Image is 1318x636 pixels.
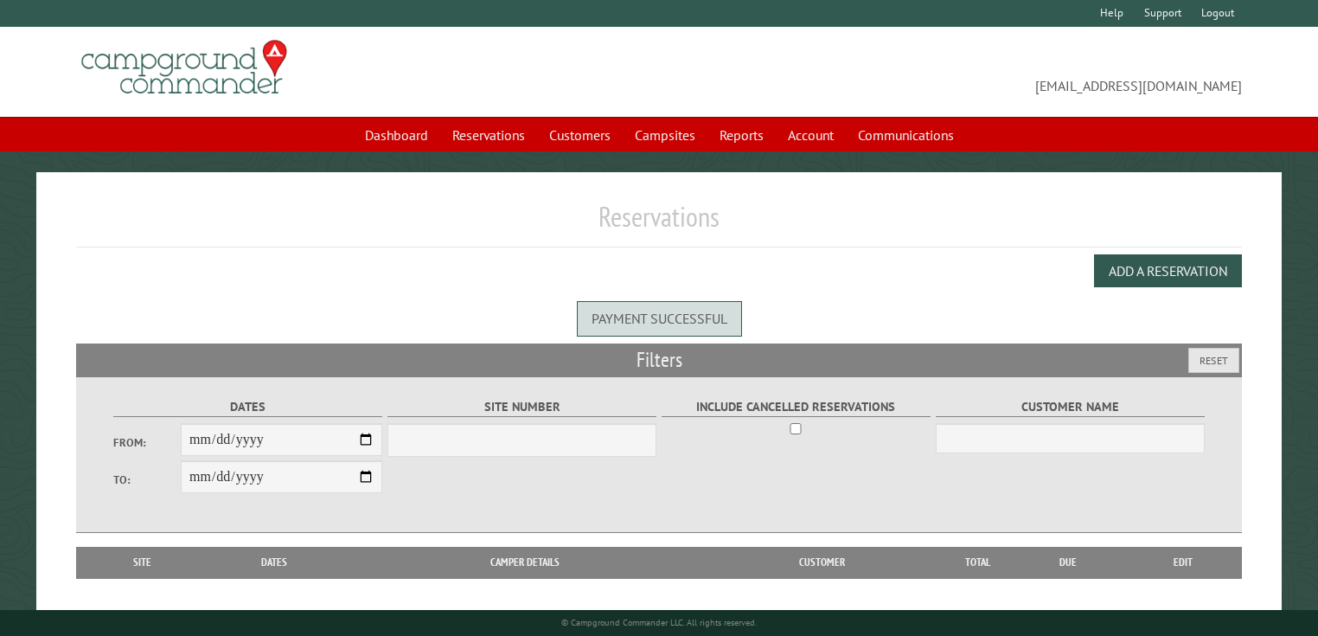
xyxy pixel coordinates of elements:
[577,301,742,336] div: Payment successful
[659,48,1242,96] span: [EMAIL_ADDRESS][DOMAIN_NAME]
[85,547,200,578] th: Site
[76,34,292,101] img: Campground Commander
[624,119,706,151] a: Campsites
[1094,254,1242,287] button: Add a Reservation
[848,119,964,151] a: Communications
[777,119,844,151] a: Account
[539,119,621,151] a: Customers
[936,397,1205,417] label: Customer Name
[113,397,382,417] label: Dates
[561,617,757,628] small: © Campground Commander LLC. All rights reserved.
[113,434,181,451] label: From:
[1013,547,1123,578] th: Due
[1188,348,1239,373] button: Reset
[442,119,535,151] a: Reservations
[355,119,438,151] a: Dashboard
[76,200,1243,247] h1: Reservations
[944,547,1013,578] th: Total
[199,547,349,578] th: Dates
[662,397,931,417] label: Include Cancelled Reservations
[113,472,181,488] label: To:
[76,344,1243,376] h2: Filters
[350,547,701,578] th: Camper Details
[701,547,944,578] th: Customer
[709,119,774,151] a: Reports
[387,397,656,417] label: Site Number
[1123,547,1242,578] th: Edit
